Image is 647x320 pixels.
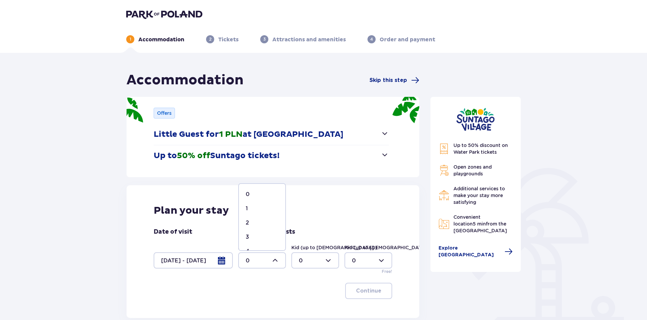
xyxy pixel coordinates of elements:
p: Free! [382,269,392,275]
div: 1Accommodation [126,35,184,43]
div: 2Tickets [206,35,239,43]
label: Kid (up to [DEMOGRAPHIC_DATA].) [291,244,377,251]
span: 50% off [177,151,210,161]
span: Explore [GEOGRAPHIC_DATA] [439,245,501,258]
img: Park of Poland logo [126,9,202,19]
img: Map Icon [439,218,449,229]
img: Discount Icon [439,143,449,154]
span: Up to 50% discount on Water Park tickets [453,143,508,155]
button: Continue [345,283,392,299]
p: 1 [246,205,248,212]
span: Open zones and playgrounds [453,164,492,176]
p: 3 [246,233,249,241]
div: 3Attractions and amenities [260,35,346,43]
p: 2 [246,219,249,227]
p: 3 [263,36,266,42]
p: Date of visit [154,228,192,236]
p: Tickets [218,36,239,43]
p: Plan your stay [154,204,229,217]
p: Little Guest for at [GEOGRAPHIC_DATA] [154,129,343,140]
p: Continue [356,287,381,295]
span: Convenient location from the [GEOGRAPHIC_DATA] [453,214,507,233]
button: Little Guest for1 PLNat [GEOGRAPHIC_DATA] [154,124,389,145]
div: 4Order and payment [367,35,435,43]
p: 4 [370,36,373,42]
p: 1 [130,36,131,42]
p: Attractions and amenities [272,36,346,43]
p: 0 [246,191,250,198]
span: Skip this step [370,77,407,84]
img: Grill Icon [439,165,449,176]
img: Restaurant Icon [439,190,449,201]
label: Kid (up to [DEMOGRAPHIC_DATA].) [344,244,430,251]
span: Additional services to make your stay more satisfying [453,186,505,205]
img: Suntago Village [456,108,495,131]
p: 4 [246,248,249,255]
span: 5 min [473,221,486,227]
p: Up to Suntago tickets! [154,151,280,161]
p: Order and payment [380,36,435,43]
p: Offers [157,110,172,116]
button: Up to50% offSuntago tickets! [154,145,389,166]
p: Accommodation [138,36,184,43]
a: Explore [GEOGRAPHIC_DATA] [439,245,513,258]
h1: Accommodation [127,72,244,89]
p: 2 [209,36,211,42]
span: 1 PLN [219,129,243,140]
a: Skip this step [370,76,419,84]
